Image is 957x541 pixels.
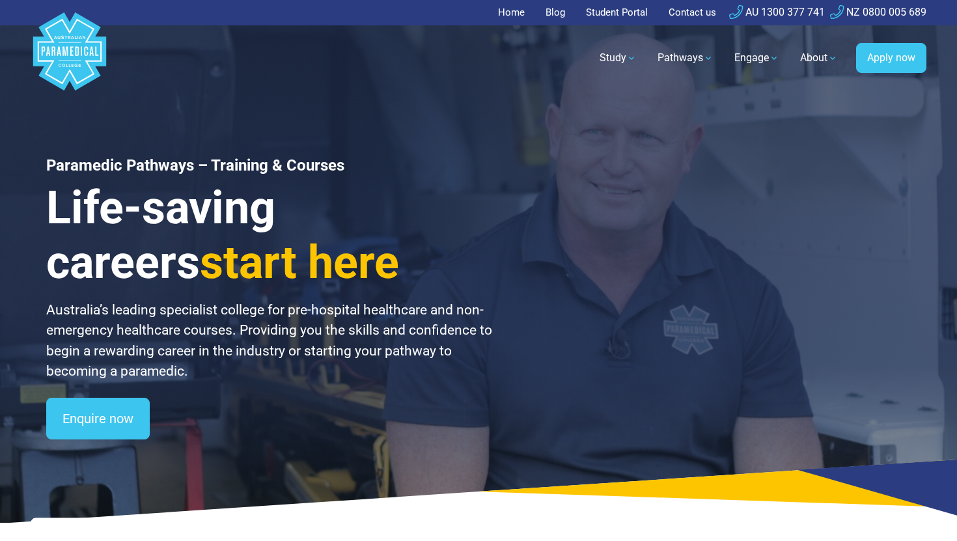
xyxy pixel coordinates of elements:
[727,40,787,76] a: Engage
[46,156,494,175] h1: Paramedic Pathways – Training & Courses
[46,180,494,290] h3: Life-saving careers
[46,300,494,382] p: Australia’s leading specialist college for pre-hospital healthcare and non-emergency healthcare c...
[792,40,846,76] a: About
[46,398,150,439] a: Enquire now
[200,236,399,289] span: start here
[729,6,825,18] a: AU 1300 377 741
[830,6,926,18] a: NZ 0800 005 689
[856,43,926,73] a: Apply now
[650,40,721,76] a: Pathways
[592,40,645,76] a: Study
[31,25,109,91] a: Australian Paramedical College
